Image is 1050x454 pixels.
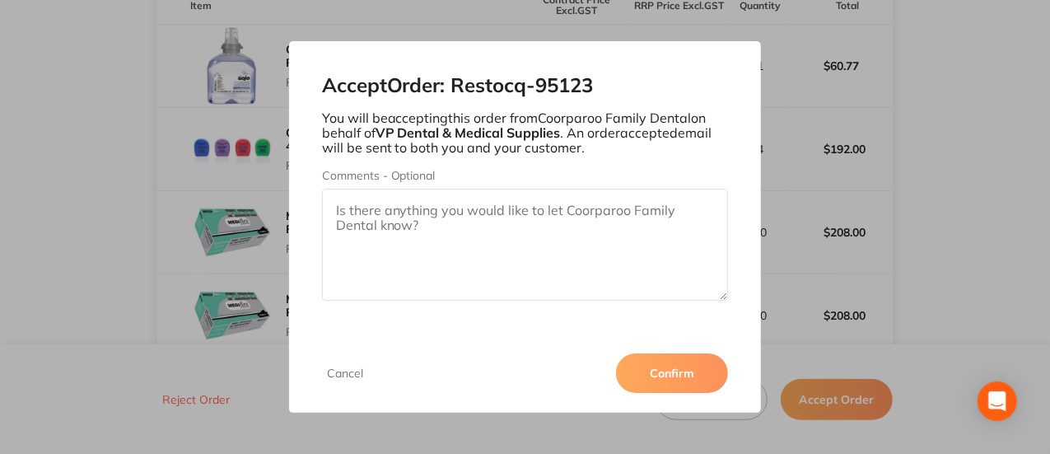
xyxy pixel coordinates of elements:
[322,74,729,97] h2: Accept Order: Restocq- 95123
[616,353,728,393] button: Confirm
[322,169,729,182] label: Comments - Optional
[322,366,368,381] button: Cancel
[376,124,561,141] b: VP Dental & Medical Supplies
[322,110,729,156] p: You will be accepting this order from Coorparoo Family Dental on behalf of . An order accepted em...
[978,381,1017,421] div: Open Intercom Messenger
